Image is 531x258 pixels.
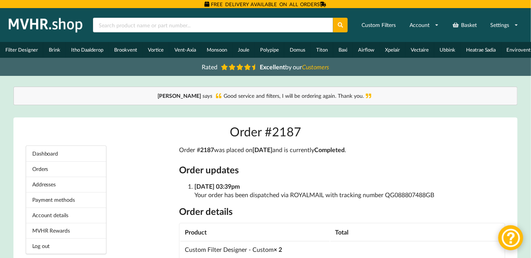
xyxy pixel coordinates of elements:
[202,63,217,70] span: Rated
[26,146,106,161] a: Dashboard
[66,42,109,58] a: Itho Daalderop
[194,191,505,199] p: Your order has been dispatched via ROYALMAIL with tracking number QG088807488GB
[158,92,201,99] b: [PERSON_NAME]
[196,60,335,73] a: Rated Excellentby ourCustomers
[26,124,506,139] h1: Order #2187
[448,18,482,32] a: Basket
[93,18,333,32] input: Search product name or part number...
[405,42,434,58] a: Vectaire
[357,18,401,32] a: Custom Filters
[260,63,285,70] b: Excellent
[179,164,505,176] h2: Order updates
[180,224,330,240] th: Product
[260,63,329,70] span: by our
[353,42,380,58] a: Airflow
[194,182,505,191] p: [DATE] 03:39pm
[333,42,353,58] a: Baxi
[252,146,272,153] mark: [DATE]
[26,161,106,177] a: Orders
[43,42,66,58] a: Brink
[200,146,214,153] mark: 2187
[461,42,501,58] a: Heatrae Sadia
[26,192,106,208] a: Payment methods
[109,42,143,58] a: Brookvent
[143,42,169,58] a: Vortice
[169,42,201,58] a: Vent-Axia
[255,42,284,58] a: Polypipe
[202,92,212,99] i: says
[22,92,510,100] div: Good service and filters, I will be ordering again. Thank you.
[434,42,461,58] a: Ubbink
[284,42,311,58] a: Domus
[314,146,345,153] mark: Completed
[274,246,282,253] strong: × 2
[330,224,504,240] th: Total
[26,208,106,223] a: Account details
[311,42,333,58] a: Titon
[5,15,86,35] img: mvhr.shop.png
[26,146,170,254] nav: Account pages
[26,223,106,238] a: MVHR Rewards
[179,206,505,218] h2: Order details
[26,177,106,192] a: Addresses
[26,238,106,254] a: Log out
[201,42,232,58] a: Monsoon
[380,42,405,58] a: Xpelair
[302,63,329,70] i: Customers
[232,42,255,58] a: Joule
[179,146,505,154] p: Order # was placed on and is currently .
[405,18,444,32] a: Account
[486,18,524,32] a: Settings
